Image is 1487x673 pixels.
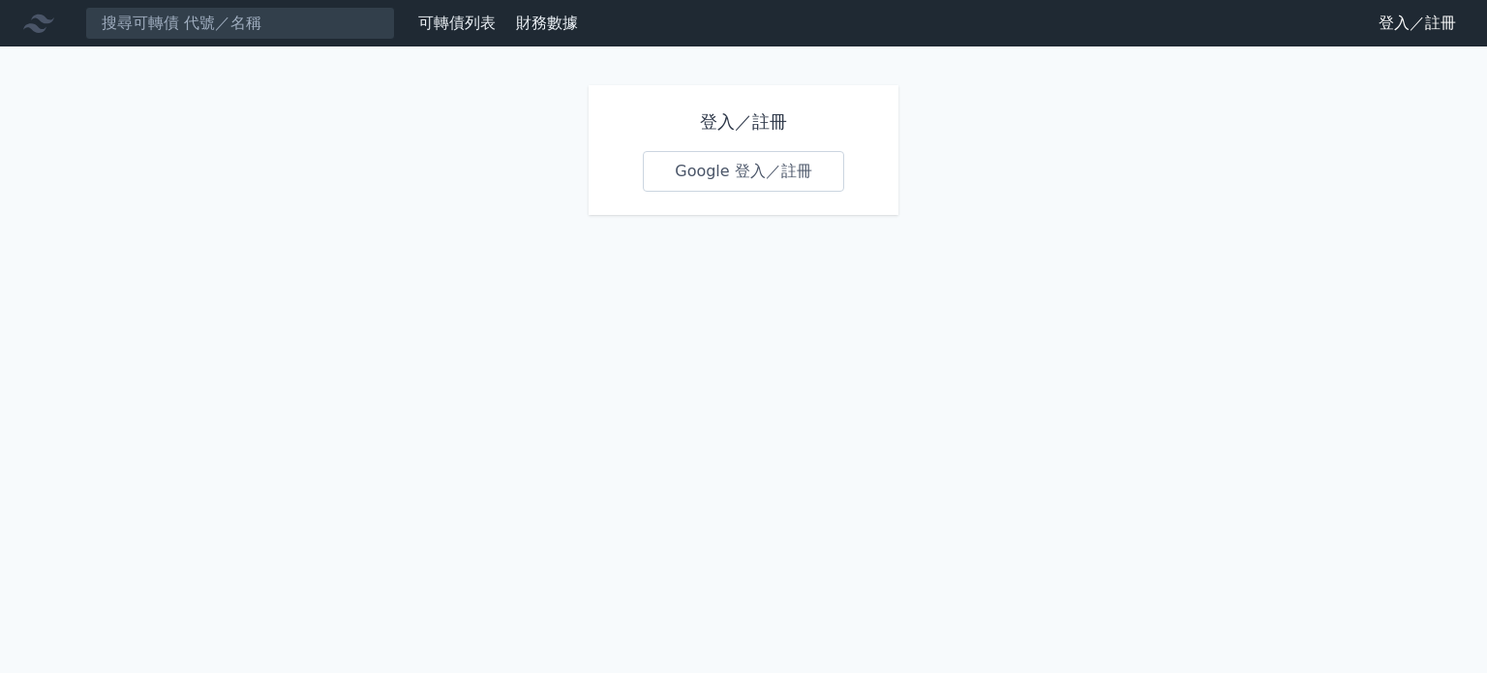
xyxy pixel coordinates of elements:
input: 搜尋可轉債 代號／名稱 [85,7,395,40]
a: 可轉債列表 [418,14,496,32]
a: Google 登入／註冊 [643,151,844,192]
h1: 登入／註冊 [643,108,844,136]
a: 登入／註冊 [1363,8,1472,39]
a: 財務數據 [516,14,578,32]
